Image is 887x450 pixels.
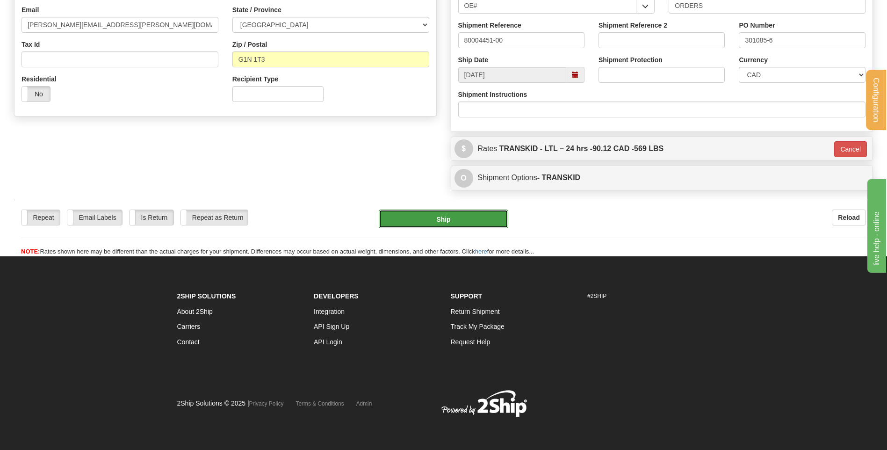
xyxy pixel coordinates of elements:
[587,293,710,299] h6: #2SHIP
[454,139,828,159] a: $Rates TRANSKID - LTL – 24 hrs -90.12 CAD -569 LBS
[177,399,284,407] span: 2Ship Solutions © 2025 |
[454,168,870,188] a: OShipment Options- TRANSKID
[454,169,473,188] span: O
[22,210,60,225] label: Repeat
[314,323,349,330] a: API Sign Up
[14,247,873,256] div: Rates shown here may be different than the actual charges for your shipment. Differences may occu...
[22,74,57,84] label: Residential
[454,139,473,158] span: $
[232,74,279,84] label: Recipient Type
[181,210,248,225] label: Repeat as Return
[499,139,664,158] label: TRANSKID - LTL – 24 hrs - 569 LBS
[537,174,580,181] strong: - TRANSKID
[67,210,122,225] label: Email Labels
[832,210,866,225] button: Reload
[232,5,281,15] label: State / Province
[249,400,284,407] a: Privacy Policy
[834,141,867,157] button: Cancel
[130,210,173,225] label: Is Return
[7,6,87,17] div: live help - online
[232,40,267,49] label: Zip / Postal
[838,214,860,221] b: Reload
[865,177,886,273] iframe: chat widget
[314,292,359,300] strong: Developers
[451,323,505,330] a: Track My Package
[866,70,886,130] button: Configuration
[451,338,490,346] a: Request Help
[22,5,39,15] label: Email
[356,400,372,407] a: Admin
[314,338,342,346] a: API Login
[739,21,775,30] label: PO Number
[451,292,483,300] strong: Support
[22,40,40,49] label: Tax Id
[739,55,767,65] label: Currency
[177,308,213,315] a: About 2Ship
[592,145,634,152] span: 90.12 CAD -
[599,21,667,30] label: Shipment Reference 2
[599,55,663,65] label: Shipment Protection
[379,210,508,228] button: Ship
[451,308,500,315] a: Return Shipment
[22,87,50,102] label: No
[296,400,344,407] a: Terms & Conditions
[458,90,527,99] label: Shipment Instructions
[21,248,40,255] span: NOTE:
[458,21,521,30] label: Shipment Reference
[475,248,487,255] a: here
[458,55,489,65] label: Ship Date
[177,338,200,346] a: Contact
[177,292,236,300] strong: 2Ship Solutions
[177,323,201,330] a: Carriers
[314,308,345,315] a: Integration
